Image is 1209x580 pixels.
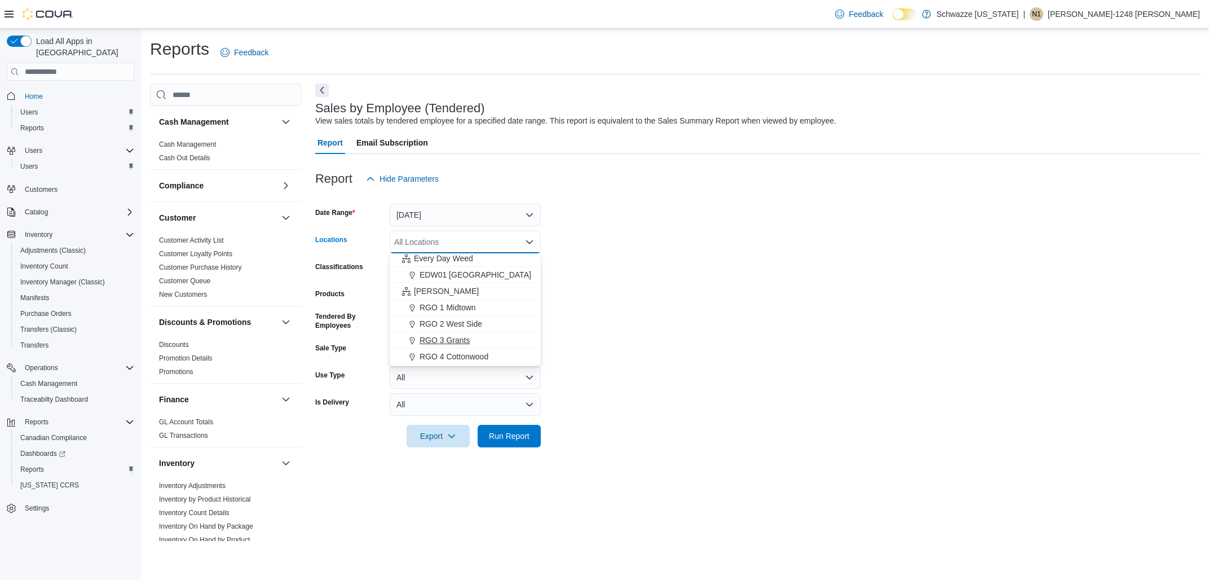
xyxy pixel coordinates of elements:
[16,463,48,476] a: Reports
[20,144,47,157] button: Users
[7,83,134,546] nav: Complex example
[159,522,253,530] a: Inventory On Hand by Package
[16,393,134,406] span: Traceabilty Dashboard
[159,354,213,362] a: Promotion Details
[16,121,134,135] span: Reports
[159,432,208,440] a: GL Transactions
[159,394,277,405] button: Finance
[20,361,63,375] button: Operations
[159,263,242,271] a: Customer Purchase History
[25,418,48,427] span: Reports
[390,316,541,332] button: RGO 2 West Side
[11,322,139,337] button: Transfers (Classic)
[315,84,329,97] button: Next
[159,236,224,244] a: Customer Activity List
[159,236,224,245] span: Customer Activity List
[20,278,105,287] span: Inventory Manager (Classic)
[159,340,189,349] span: Discounts
[20,162,38,171] span: Users
[16,291,134,305] span: Manifests
[390,283,541,300] button: [PERSON_NAME]
[159,367,193,376] span: Promotions
[20,449,65,458] span: Dashboards
[20,415,134,429] span: Reports
[279,179,293,192] button: Compliance
[390,365,541,381] button: RGO 5 Nob Hill
[1032,7,1040,21] span: N1
[315,262,363,271] label: Classifications
[2,414,139,430] button: Reports
[20,379,77,388] span: Cash Management
[16,121,48,135] a: Reports
[16,478,83,492] a: [US_STATE] CCRS
[279,115,293,129] button: Cash Management
[20,144,134,157] span: Users
[315,398,349,407] label: Is Delivery
[20,246,86,255] span: Adjustments (Classic)
[150,138,302,169] div: Cash Management
[390,267,541,283] button: EDW01 [GEOGRAPHIC_DATA]
[489,430,530,442] span: Run Report
[315,344,346,353] label: Sale Type
[20,228,134,241] span: Inventory
[11,306,139,322] button: Purchase Orders
[20,501,134,515] span: Settings
[361,168,443,190] button: Hide Parameters
[420,351,488,362] span: RGO 4 Cottonwood
[25,363,58,372] span: Operations
[25,208,48,217] span: Catalog
[16,160,42,173] a: Users
[1030,7,1043,21] div: Neil-1248 Garcia
[159,263,242,272] span: Customer Purchase History
[159,291,207,298] a: New Customers
[159,495,251,503] a: Inventory by Product Historical
[159,509,230,517] a: Inventory Count Details
[11,258,139,274] button: Inventory Count
[159,341,189,349] a: Discounts
[315,115,836,127] div: View sales totals by tendered employee for a specified date range. This report is equivalent to t...
[2,204,139,220] button: Catalog
[407,425,470,447] button: Export
[414,253,473,264] span: Every Day Weed
[16,275,134,289] span: Inventory Manager (Classic)
[478,425,541,447] button: Run Report
[16,478,134,492] span: Washington CCRS
[2,360,139,376] button: Operations
[159,212,196,223] h3: Customer
[20,433,87,442] span: Canadian Compliance
[315,172,352,186] h3: Report
[159,140,216,149] span: Cash Management
[20,502,54,515] a: Settings
[159,317,277,328] button: Discounts & Promotions
[279,456,293,470] button: Inventory
[16,307,76,320] a: Purchase Orders
[159,140,216,148] a: Cash Management
[150,234,302,306] div: Customer
[315,289,345,298] label: Products
[11,290,139,306] button: Manifests
[420,335,470,346] span: RGO 3 Grants
[25,92,43,101] span: Home
[20,309,72,318] span: Purchase Orders
[20,182,134,196] span: Customers
[159,116,277,128] button: Cash Management
[159,458,195,469] h3: Inventory
[159,290,207,299] span: New Customers
[414,285,479,297] span: [PERSON_NAME]
[20,183,62,196] a: Customers
[20,124,44,133] span: Reports
[20,481,79,490] span: [US_STATE] CCRS
[279,393,293,406] button: Finance
[159,249,232,258] span: Customer Loyalty Points
[16,323,134,336] span: Transfers (Classic)
[25,230,52,239] span: Inventory
[420,302,476,313] span: RGO 1 Midtown
[159,317,251,328] h3: Discounts & Promotions
[16,339,134,352] span: Transfers
[390,393,541,416] button: All
[849,8,883,20] span: Feedback
[20,395,88,404] span: Traceabilty Dashboard
[20,228,57,241] button: Inventory
[2,87,139,104] button: Home
[2,227,139,243] button: Inventory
